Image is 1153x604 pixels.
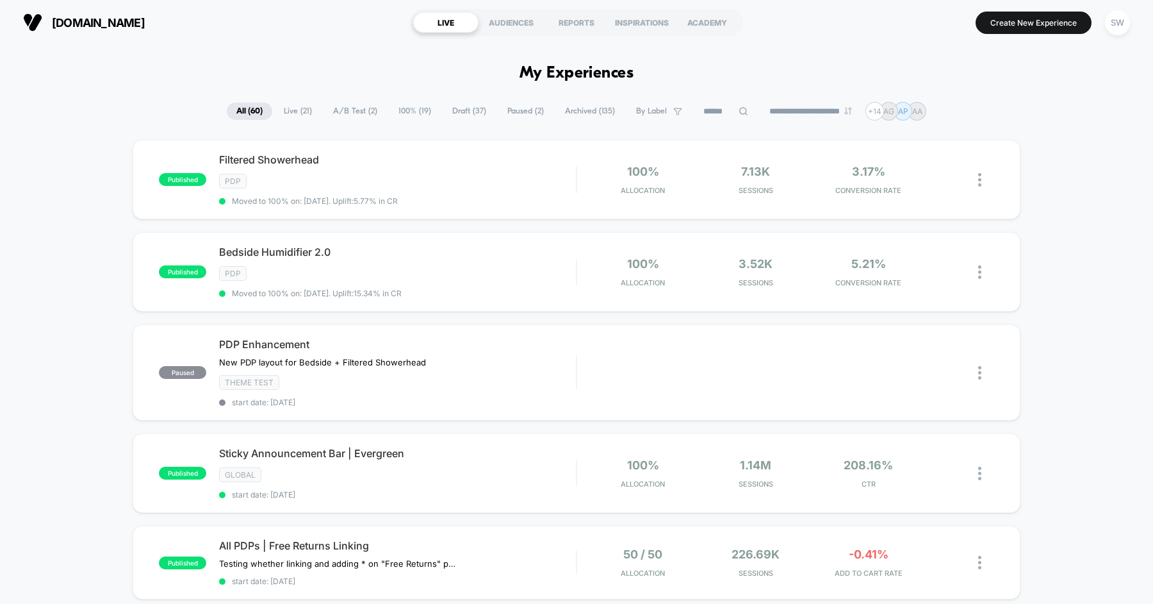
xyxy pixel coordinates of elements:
[636,106,667,116] span: By Label
[219,576,576,586] span: start date: [DATE]
[815,186,922,195] span: CONVERSION RATE
[555,103,625,120] span: Archived ( 135 )
[849,548,888,561] span: -0.41%
[739,257,773,271] span: 3.52k
[232,196,398,206] span: Moved to 100% on: [DATE] . Uplift: 5.77% in CR
[159,265,206,278] span: published
[1105,10,1130,35] div: SW
[976,12,1092,34] button: Create New Experience
[912,106,922,116] p: AA
[219,338,576,351] span: PDP Enhancement
[865,102,884,121] div: + 14
[815,569,922,578] span: ADD TO CART RATE
[732,548,780,561] span: 226.69k
[1101,10,1134,36] button: SW
[219,558,457,569] span: Testing whether linking and adding * on "Free Returns" plays a role in ATC Rate & CVR
[740,458,771,472] span: 1.14M
[389,103,441,120] span: 100% ( 19 )
[621,278,665,287] span: Allocation
[621,480,665,489] span: Allocation
[703,278,809,287] span: Sessions
[219,490,576,499] span: start date: [DATE]
[413,12,478,33] div: LIVE
[219,174,247,189] span: PDP
[851,257,886,271] span: 5.21%
[159,557,206,569] span: published
[227,103,272,120] span: All ( 60 )
[815,480,922,489] span: CTR
[232,289,402,298] span: Moved to 100% on: [DATE] . Uplift: 15.34% in CR
[978,366,981,380] img: close
[621,569,665,578] span: Allocation
[844,107,852,115] img: end
[844,458,893,472] span: 208.16%
[219,246,576,258] span: Bedside Humidifier 2.0
[159,467,206,480] span: published
[675,12,740,33] div: ACADEMY
[703,480,809,489] span: Sessions
[978,265,981,279] img: close
[498,103,553,120] span: Paused ( 2 )
[159,366,206,379] span: paused
[159,173,206,186] span: published
[443,103,496,120] span: Draft ( 37 )
[623,548,662,561] span: 50 / 50
[898,106,908,116] p: AP
[219,153,576,166] span: Filtered Showerhead
[978,173,981,187] img: close
[852,165,885,178] span: 3.17%
[478,12,544,33] div: AUDIENCES
[627,458,659,472] span: 100%
[19,12,149,33] button: [DOMAIN_NAME]
[219,266,247,281] span: PDP
[883,106,894,116] p: AG
[219,539,576,552] span: All PDPs | Free Returns Linking
[52,16,145,29] span: [DOMAIN_NAME]
[323,103,387,120] span: A/B Test ( 2 )
[703,186,809,195] span: Sessions
[23,13,42,32] img: Visually logo
[219,467,261,482] span: GLOBAL
[219,357,426,367] span: New PDP layout for Bedside + ﻿Filtered Showerhead
[519,64,634,83] h1: My Experiences
[219,398,576,407] span: start date: [DATE]
[815,278,922,287] span: CONVERSION RATE
[627,257,659,271] span: 100%
[978,467,981,480] img: close
[219,375,279,390] span: Theme Test
[703,569,809,578] span: Sessions
[978,556,981,569] img: close
[621,186,665,195] span: Allocation
[741,165,770,178] span: 7.13k
[609,12,675,33] div: INSPIRATIONS
[219,447,576,460] span: Sticky Announcement Bar | Evergreen
[274,103,322,120] span: Live ( 21 )
[544,12,609,33] div: REPORTS
[627,165,659,178] span: 100%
